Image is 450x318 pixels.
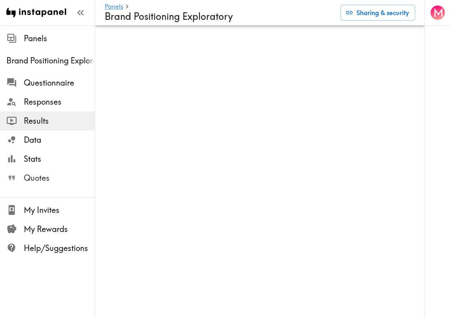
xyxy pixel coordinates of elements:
[105,3,123,11] a: Panels
[24,96,95,107] span: Responses
[105,11,334,22] h4: Brand Positioning Exploratory
[24,33,95,44] span: Panels
[430,5,446,21] button: M
[433,6,444,20] span: M
[341,5,415,21] button: Sharing & security
[24,153,95,165] span: Stats
[24,172,95,184] span: Quotes
[24,134,95,146] span: Data
[24,224,95,235] span: My Rewards
[24,115,95,126] span: Results
[24,77,95,88] span: Questionnaire
[24,205,95,216] span: My Invites
[24,243,95,254] span: Help/Suggestions
[6,55,95,66] span: Brand Positioning Exploratory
